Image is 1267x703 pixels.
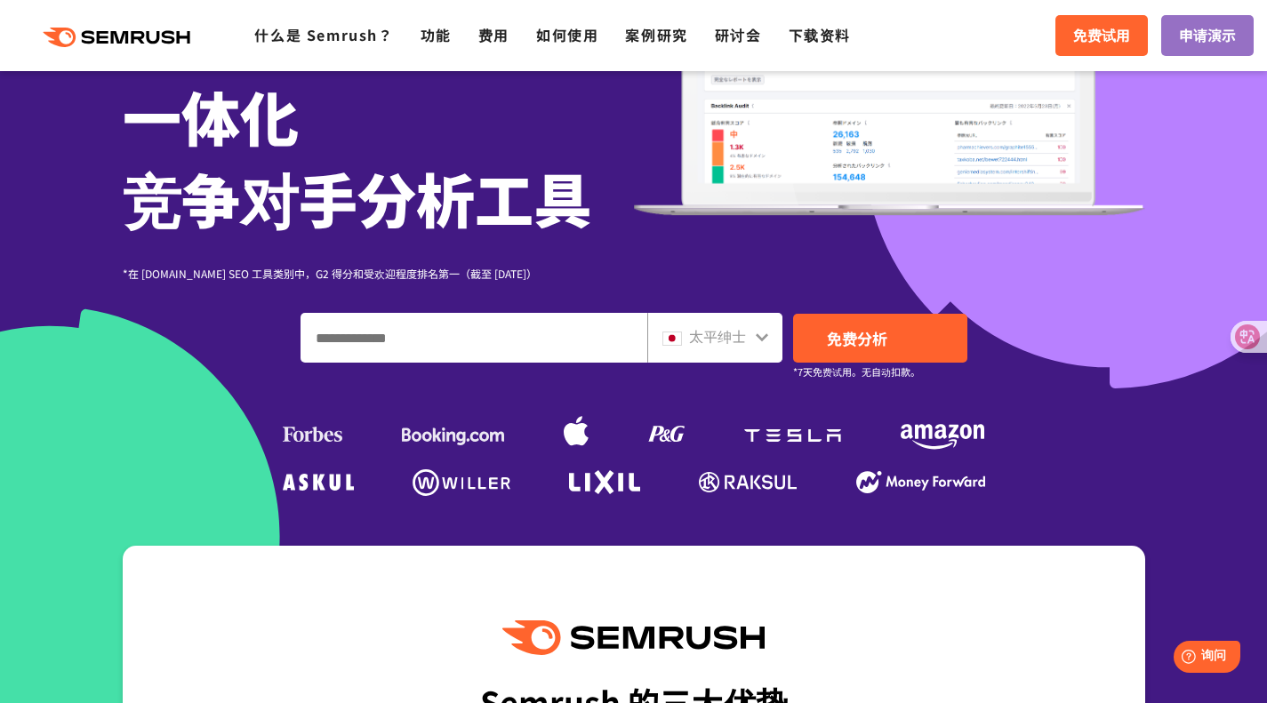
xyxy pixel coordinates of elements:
[478,24,509,45] a: 费用
[123,73,299,158] font: 一体化
[254,24,393,45] a: 什么是 Semrush？
[123,155,592,240] font: 竞争对手分析工具
[715,24,762,45] a: 研讨会
[1073,24,1130,45] font: 免费试用
[827,327,887,349] font: 免费分析
[1055,15,1148,56] a: 免费试用
[1109,634,1247,683] iframe: 帮助小部件启动器
[502,620,764,655] img: Semrush
[789,24,851,45] a: 下载资料
[793,314,967,363] a: 免费分析
[1161,15,1254,56] a: 申请演示
[793,364,920,379] font: *7天免费试用。无自动扣款。
[536,24,598,45] a: 如何使用
[689,325,746,347] font: 太平绅士
[421,24,452,45] a: 功能
[301,314,646,362] input: 输入域名、关键字或 URL
[123,266,537,281] font: *在 [DOMAIN_NAME] SEO 工具类别中，G2 得分和受欢迎程度排名第一（截至 [DATE]）
[1179,24,1236,45] font: 申请演示
[625,24,687,45] a: 案例研究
